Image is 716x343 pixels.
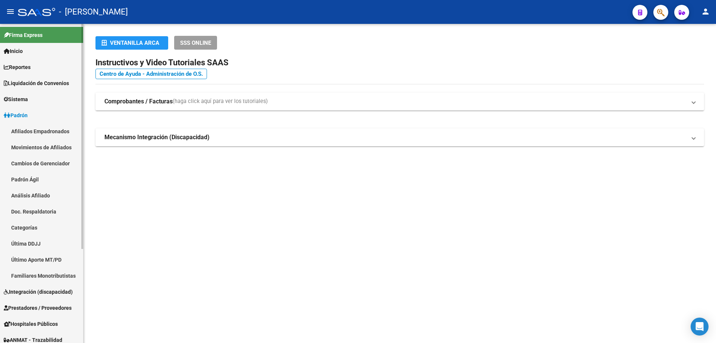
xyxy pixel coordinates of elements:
mat-expansion-panel-header: Comprobantes / Facturas(haga click aquí para ver los tutoriales) [95,93,704,110]
span: Sistema [4,95,28,103]
mat-icon: person [701,7,710,16]
span: SSS ONLINE [180,40,211,46]
a: Centro de Ayuda - Administración de O.S. [95,69,207,79]
span: - [PERSON_NAME] [59,4,128,20]
strong: Comprobantes / Facturas [104,97,173,106]
span: Inicio [4,47,23,55]
span: Hospitales Públicos [4,320,58,328]
h2: Instructivos y Video Tutoriales SAAS [95,56,704,70]
strong: Mecanismo Integración (Discapacidad) [104,133,210,141]
div: Open Intercom Messenger [691,318,709,336]
mat-icon: menu [6,7,15,16]
span: (haga click aquí para ver los tutoriales) [173,97,268,106]
span: Prestadores / Proveedores [4,304,72,312]
span: Firma Express [4,31,43,39]
mat-expansion-panel-header: Mecanismo Integración (Discapacidad) [95,128,704,146]
span: Padrón [4,111,28,119]
button: SSS ONLINE [174,36,217,50]
span: Liquidación de Convenios [4,79,69,87]
span: Reportes [4,63,31,71]
button: Ventanilla ARCA [95,36,168,50]
span: Integración (discapacidad) [4,288,73,296]
div: Ventanilla ARCA [101,36,162,50]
